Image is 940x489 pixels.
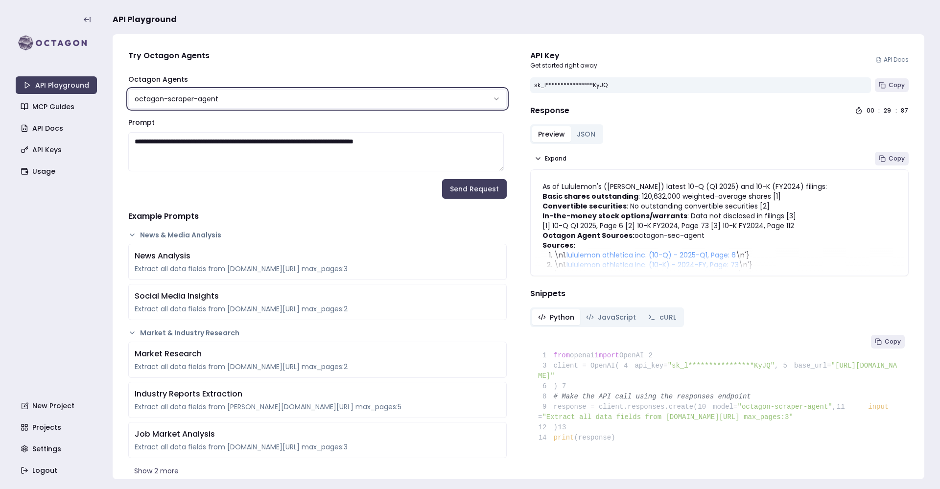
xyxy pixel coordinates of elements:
span: Copy [889,81,905,89]
strong: Basic shares outstanding [542,191,638,201]
div: Job Market Analysis [135,428,500,440]
button: Expand [530,152,570,165]
label: Octagon Agents [128,74,188,84]
span: ) [538,423,558,431]
span: API Playground [113,14,177,25]
span: model= [713,403,737,411]
a: MCP Guides [17,98,98,116]
span: 14 [538,433,554,443]
span: 10 [698,402,713,412]
a: Usage [17,163,98,180]
strong: In-the-money stock options/warrants [542,211,687,221]
h4: Response [530,105,569,116]
img: logo-rect-yK7x_WSZ.svg [16,33,97,53]
button: Preview [532,126,571,142]
span: input [868,403,889,411]
a: API Docs [17,119,98,137]
a: lululemon athletica inc. (10-Q) - 2025-Q1, Page: 6 [566,250,736,260]
li: : No outstanding convertible securities [2] [542,201,896,211]
a: New Project [17,397,98,415]
span: 2 [644,350,659,361]
li: \n1. \n'} [554,250,896,260]
span: openai [570,351,594,359]
span: , [775,362,778,370]
span: api_key= [634,362,667,370]
span: 7 [558,381,573,392]
span: (response) [574,434,615,442]
li: \n1. \n'} [554,270,896,279]
strong: Octagon Agent Sources: [542,231,634,240]
div: Extract all data fields from [DOMAIN_NAME][URL] max_pages:2 [135,304,500,314]
div: API Key [530,50,597,62]
span: 12 [538,422,554,433]
li: : Data not disclosed in filings [3] [542,211,896,221]
span: "octagon-scraper-agent" [737,403,832,411]
button: Send Request [442,179,507,199]
span: # Make the API call using the responses endpoint [554,393,751,400]
div: Social Media Insights [135,290,500,302]
span: import [595,351,619,359]
div: : [878,107,880,115]
button: Market & Industry Research [128,328,507,338]
button: JSON [571,126,601,142]
p: octagon-sec-agent [542,231,896,240]
div: Market Research [135,348,500,360]
span: "Extract all data fields from [DOMAIN_NAME][URL] max_pages:3" [542,413,793,421]
a: Logout [17,462,98,479]
label: Prompt [128,117,155,127]
span: 3 [538,361,554,371]
strong: Sources: [542,240,575,250]
span: 9 [538,402,554,412]
span: Expand [545,155,566,163]
div: Industry Reports Extraction [135,388,500,400]
li: : 120,632,000 weighted-average shares [1] [542,191,896,201]
a: lululemon athletica inc. (10-K) - 2024-FY, Page: 112 [566,270,738,279]
span: , [832,403,836,411]
div: 87 [901,107,909,115]
span: 6 [538,381,554,392]
h4: Snippets [530,288,909,300]
div: Extract all data fields from [DOMAIN_NAME][URL] max_pages:2 [135,362,500,372]
strong: Convertible securities [542,201,627,211]
button: News & Media Analysis [128,230,507,240]
a: API Docs [876,56,909,64]
span: print [554,434,574,442]
span: 11 [836,402,852,412]
a: API Keys [17,141,98,159]
a: Projects [17,419,98,436]
span: OpenAI [619,351,644,359]
span: = [538,413,542,421]
a: API Playground [16,76,97,94]
span: cURL [659,312,676,322]
span: 1 [538,350,554,361]
div: Extract all data fields from [PERSON_NAME][DOMAIN_NAME][URL] max_pages:5 [135,402,500,412]
span: from [554,351,570,359]
div: : [895,107,897,115]
p: Get started right away [530,62,597,70]
span: 13 [558,422,573,433]
span: response = client.responses.create( [538,403,698,411]
a: Settings [17,440,98,458]
div: Extract all data fields from [DOMAIN_NAME][URL] max_pages:3 [135,442,500,452]
p: [1] 10-Q Q1 2025, Page 6 [2] 10-K FY2024, Page 73 [3] 10-K FY2024, Page 112 [542,221,896,231]
span: JavaScript [598,312,636,322]
button: Copy [871,335,905,349]
span: client = OpenAI( [538,362,619,370]
div: Extract all data fields from [DOMAIN_NAME][URL] max_pages:3 [135,264,500,274]
span: 8 [538,392,554,402]
a: lululemon athletica inc. (10-K) - 2024-FY, Page: 73 [566,260,739,270]
span: Copy [889,155,905,163]
div: News Analysis [135,250,500,262]
span: ) [538,382,558,390]
span: Copy [885,338,901,346]
button: Show 2 more [128,462,507,480]
button: Copy [875,152,909,165]
button: Copy [875,78,909,92]
div: 29 [884,107,892,115]
div: 00 [867,107,874,115]
span: 4 [619,361,635,371]
span: base_url= [794,362,831,370]
span: 5 [778,361,794,371]
h4: Example Prompts [128,210,507,222]
li: \n1. \n'} [554,260,896,270]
